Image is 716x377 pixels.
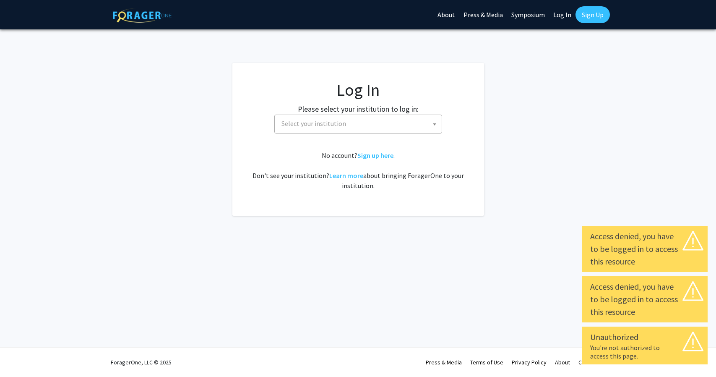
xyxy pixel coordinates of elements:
div: Access denied, you have to be logged in to access this resource [590,280,699,318]
div: No account? . Don't see your institution? about bringing ForagerOne to your institution. [249,150,467,191]
div: ForagerOne, LLC © 2025 [111,348,172,377]
a: Terms of Use [470,359,503,366]
a: Sign Up [575,6,610,23]
span: Select your institution [278,115,442,132]
a: Press & Media [426,359,462,366]
a: Sign up here [357,151,393,160]
h1: Log In [249,80,467,100]
a: About [555,359,570,366]
span: Select your institution [274,115,442,134]
a: Privacy Policy [512,359,547,366]
img: ForagerOne Logo [113,8,172,23]
label: Please select your institution to log in: [298,103,419,115]
div: Access denied, you have to be logged in to access this resource [590,230,699,268]
a: Learn more about bringing ForagerOne to your institution [329,171,363,180]
a: Contact Us [578,359,606,366]
div: Unauthorized [590,331,699,343]
span: Select your institution [281,119,346,128]
div: You're not authorized to access this page. [590,343,699,360]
